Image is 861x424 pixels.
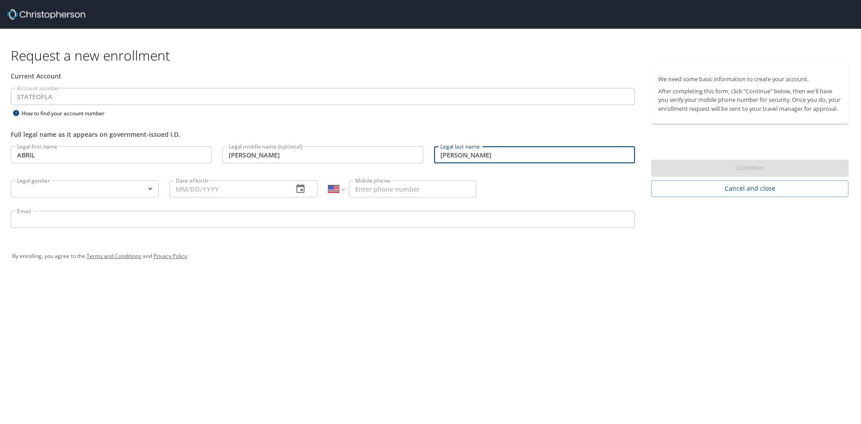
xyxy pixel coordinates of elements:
button: Cancel and close [651,180,848,197]
div: Current Account [11,71,635,81]
a: Terms and Conditions [87,252,141,260]
div: ​ [11,180,159,197]
img: cbt logo [7,9,85,20]
p: After completing this form, click "Continue" below, then we'll have you verify your mobile phone ... [658,87,841,113]
p: We need some basic information to create your account. [658,75,841,83]
div: How to find your account number [11,108,123,119]
input: MM/DD/YYYY [170,180,286,197]
h1: Request a new enrollment [11,47,856,64]
a: Privacy Policy [153,252,187,260]
div: By enrolling, you agree to the and . [12,245,849,267]
div: Full legal name as it appears on government-issued I.D. [11,130,635,139]
span: Cancel and close [658,183,841,194]
input: Enter phone number [349,180,476,197]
